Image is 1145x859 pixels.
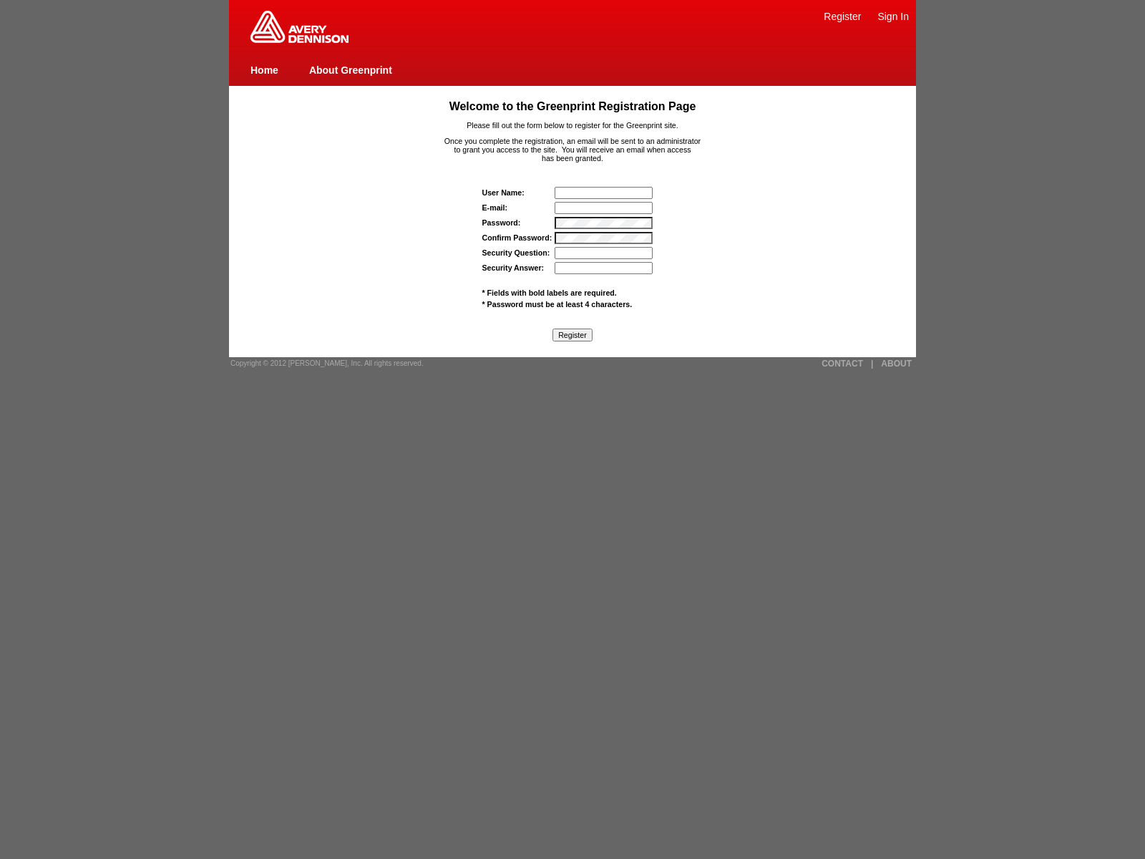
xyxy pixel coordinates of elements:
[257,100,889,113] h1: Welcome to the Greenprint Registration Page
[250,11,349,43] img: Home
[482,300,633,309] span: * Password must be at least 4 characters.
[250,36,349,44] a: Greenprint
[877,11,909,22] a: Sign In
[482,248,550,257] label: Security Question:
[257,137,889,162] p: Once you complete the registration, an email will be sent to an administrator to grant you access...
[871,359,873,369] a: |
[482,218,521,227] label: Password:
[822,359,863,369] a: CONTACT
[482,263,545,272] label: Security Answer:
[552,329,593,341] input: Register
[250,64,278,76] a: Home
[257,121,889,130] p: Please fill out the form below to register for the Greenprint site.
[881,359,912,369] a: ABOUT
[482,203,508,212] label: E-mail:
[482,288,617,297] span: * Fields with bold labels are required.
[482,233,552,242] label: Confirm Password:
[230,359,424,367] span: Copyright © 2012 [PERSON_NAME], Inc. All rights reserved.
[309,64,392,76] a: About Greenprint
[824,11,861,22] a: Register
[482,188,525,197] strong: User Name:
